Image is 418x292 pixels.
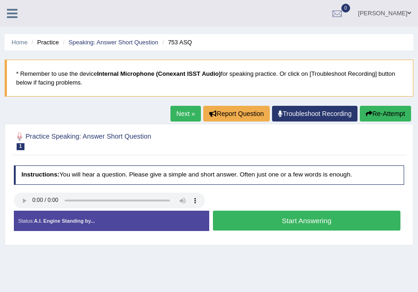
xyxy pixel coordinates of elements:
[68,39,158,46] a: Speaking: Answer Short Question
[97,70,221,77] b: Internal Microphone (Conexant ISST Audio)
[5,60,413,97] blockquote: * Remember to use the device for speaking practice. Or click on [Troubleshoot Recording] button b...
[14,211,209,231] div: Status:
[213,211,400,231] button: Start Answering
[160,38,192,47] li: 753 ASQ
[12,39,28,46] a: Home
[170,106,201,122] a: Next »
[14,131,256,150] h2: Practice Speaking: Answer Short Question
[21,171,59,178] b: Instructions:
[29,38,59,47] li: Practice
[341,4,351,12] span: 0
[360,106,411,122] button: Re-Attempt
[17,143,25,150] span: 1
[34,218,95,224] strong: A.I. Engine Standing by...
[14,165,405,185] h4: You will hear a question. Please give a simple and short answer. Often just one or a few words is...
[272,106,357,122] a: Troubleshoot Recording
[203,106,270,122] button: Report Question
